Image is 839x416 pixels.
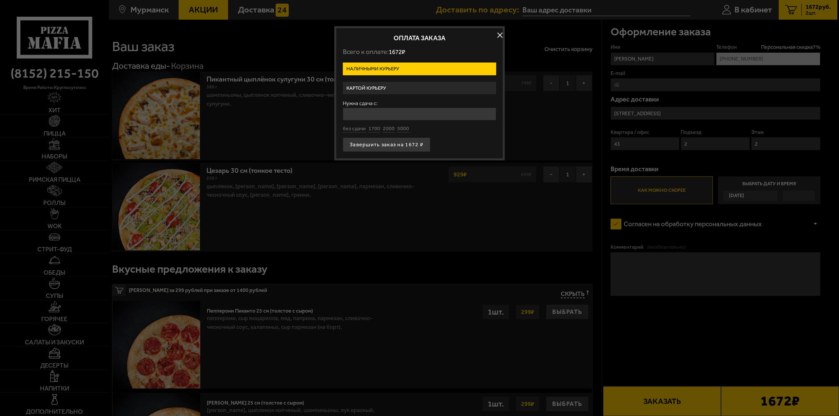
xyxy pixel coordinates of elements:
h2: Оплата заказа [343,35,496,41]
button: без сдачи [343,125,366,133]
p: Всего к оплате: [343,48,496,56]
button: Завершить заказ на 1672 ₽ [343,137,430,152]
button: 1700 [368,125,380,133]
label: Нужна сдача с: [343,101,496,106]
button: 2000 [383,125,395,133]
span: 1672 ₽ [389,48,405,56]
label: Наличными курьеру [343,63,496,75]
button: 5000 [397,125,409,133]
label: Картой курьеру [343,82,496,95]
